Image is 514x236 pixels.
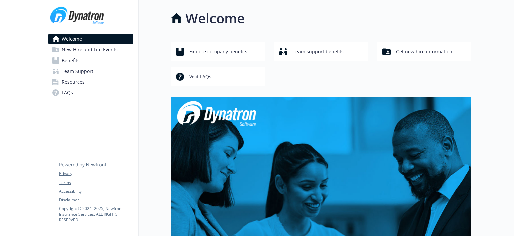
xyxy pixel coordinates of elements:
a: New Hire and Life Events [48,44,133,55]
a: Accessibility [59,188,133,194]
a: FAQs [48,87,133,98]
button: Visit FAQs [171,67,265,86]
a: Terms [59,180,133,186]
span: Welcome [62,34,82,44]
a: Resources [48,77,133,87]
button: Explore company benefits [171,42,265,61]
span: Resources [62,77,85,87]
a: Disclaimer [59,197,133,203]
span: Visit FAQs [189,70,211,83]
p: Copyright © 2024 - 2025 , Newfront Insurance Services, ALL RIGHTS RESERVED [59,206,133,223]
span: Team Support [62,66,93,77]
span: Explore company benefits [189,45,247,58]
span: Get new hire information [396,45,452,58]
button: Team support benefits [274,42,368,61]
h1: Welcome [185,8,245,28]
span: FAQs [62,87,73,98]
span: New Hire and Life Events [62,44,118,55]
a: Privacy [59,171,133,177]
span: Benefits [62,55,80,66]
a: Benefits [48,55,133,66]
a: Team Support [48,66,133,77]
span: Team support benefits [293,45,344,58]
button: Get new hire information [377,42,471,61]
a: Welcome [48,34,133,44]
